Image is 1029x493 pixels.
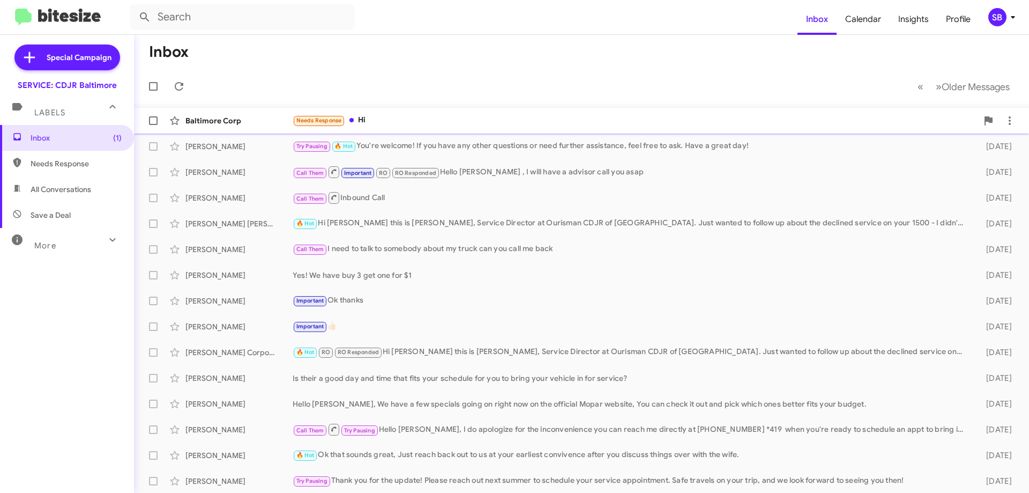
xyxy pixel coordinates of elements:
[296,427,324,434] span: Call Them
[936,80,942,93] span: »
[293,191,969,204] div: Inbound Call
[969,296,1020,306] div: [DATE]
[395,170,436,176] span: RO Responded
[969,193,1020,203] div: [DATE]
[47,52,111,63] span: Special Campaign
[293,373,969,384] div: Is their a good day and time that fits your schedule for you to bring your vehicle in for service?
[130,4,355,30] input: Search
[988,8,1006,26] div: SB
[969,373,1020,384] div: [DATE]
[14,45,120,70] a: Special Campaign
[149,43,189,61] h1: Inbox
[18,80,117,91] div: SERVICE: CDJR Baltimore
[890,4,937,35] a: Insights
[969,244,1020,255] div: [DATE]
[969,270,1020,281] div: [DATE]
[31,184,91,195] span: All Conversations
[113,133,122,143] span: (1)
[185,347,293,358] div: [PERSON_NAME] Corporal
[296,117,342,124] span: Needs Response
[293,165,969,179] div: Hello [PERSON_NAME] , I will have a advisor call you asap
[969,218,1020,229] div: [DATE]
[185,244,293,255] div: [PERSON_NAME]
[185,115,293,126] div: Baltimore Corp
[293,140,969,152] div: You're welcome! If you have any other questions or need further assistance, feel free to ask. Hav...
[293,346,969,358] div: Hi [PERSON_NAME] this is [PERSON_NAME], Service Director at Ourisman CDJR of [GEOGRAPHIC_DATA]. J...
[969,424,1020,435] div: [DATE]
[344,427,375,434] span: Try Pausing
[797,4,837,35] a: Inbox
[185,476,293,487] div: [PERSON_NAME]
[293,270,969,281] div: Yes! We have buy 3 get one for $1
[293,114,978,127] div: Hi
[34,241,56,251] span: More
[293,399,969,409] div: Hello [PERSON_NAME], We have a few specials going on right now on the official Mopar website, You...
[185,321,293,332] div: [PERSON_NAME]
[296,170,324,176] span: Call Them
[185,218,293,229] div: [PERSON_NAME] [PERSON_NAME]
[296,477,327,484] span: Try Pausing
[911,76,930,98] button: Previous
[969,141,1020,152] div: [DATE]
[296,246,324,253] span: Call Them
[296,143,327,150] span: Try Pausing
[379,170,387,176] span: RO
[293,423,969,436] div: Hello [PERSON_NAME], I do apologize for the inconvenience you can reach me directly at [PHONE_NUM...
[293,295,969,307] div: Ok thanks
[185,193,293,203] div: [PERSON_NAME]
[185,167,293,178] div: [PERSON_NAME]
[185,373,293,384] div: [PERSON_NAME]
[296,452,315,459] span: 🔥 Hot
[979,8,1017,26] button: SB
[185,399,293,409] div: [PERSON_NAME]
[344,170,372,176] span: Important
[185,141,293,152] div: [PERSON_NAME]
[34,108,65,117] span: Labels
[969,450,1020,461] div: [DATE]
[185,450,293,461] div: [PERSON_NAME]
[296,323,324,330] span: Important
[293,449,969,461] div: Ok that sounds great, Just reach back out to us at your earliest convivence after you discuss thi...
[296,220,315,227] span: 🔥 Hot
[969,167,1020,178] div: [DATE]
[296,297,324,304] span: Important
[296,349,315,356] span: 🔥 Hot
[969,347,1020,358] div: [DATE]
[293,320,969,333] div: 👍🏻
[185,296,293,306] div: [PERSON_NAME]
[293,217,969,230] div: Hi [PERSON_NAME] this is [PERSON_NAME], Service Director at Ourisman CDJR of [GEOGRAPHIC_DATA]. J...
[918,80,923,93] span: «
[338,349,379,356] span: RO Responded
[293,475,969,487] div: Thank you for the update! Please reach out next summer to schedule your service appointment. Safe...
[942,81,1010,93] span: Older Messages
[837,4,890,35] a: Calendar
[185,424,293,435] div: [PERSON_NAME]
[937,4,979,35] a: Profile
[969,321,1020,332] div: [DATE]
[293,243,969,255] div: I need to talk to somebody about my truck can you call me back
[912,76,1016,98] nav: Page navigation example
[296,195,324,202] span: Call Them
[31,210,71,220] span: Save a Deal
[334,143,353,150] span: 🔥 Hot
[31,158,122,169] span: Needs Response
[322,349,330,356] span: RO
[969,476,1020,487] div: [DATE]
[31,133,122,143] span: Inbox
[929,76,1016,98] button: Next
[969,399,1020,409] div: [DATE]
[185,270,293,281] div: [PERSON_NAME]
